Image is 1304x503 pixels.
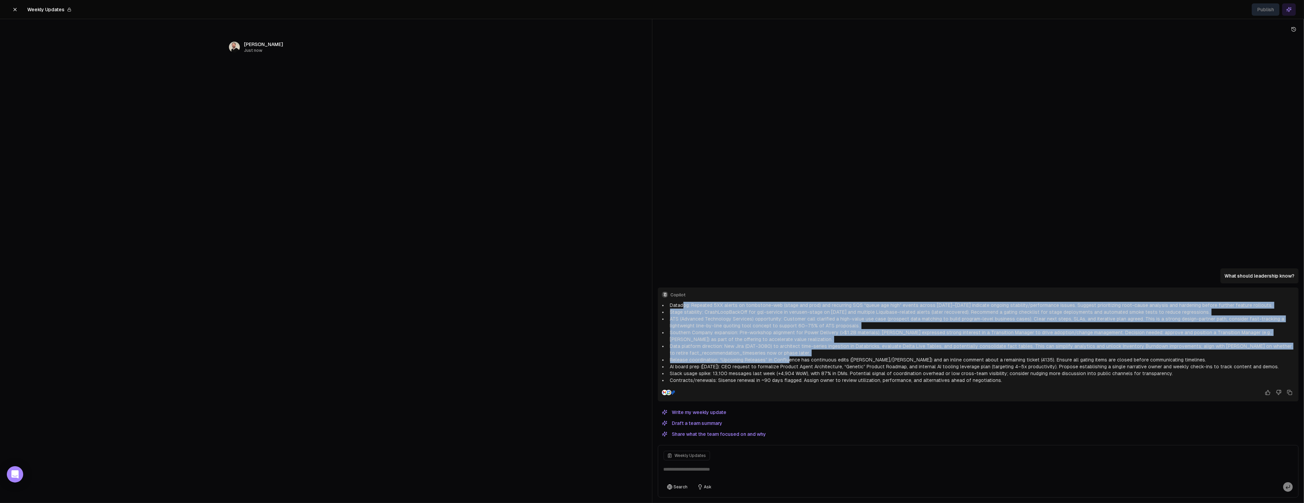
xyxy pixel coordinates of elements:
[244,41,283,48] span: [PERSON_NAME]
[1225,272,1294,279] p: What should leadership know?
[666,390,671,395] img: Google Calendar
[671,292,1295,298] span: Copilot
[662,390,667,395] img: Gmail
[7,466,23,483] div: Open Intercom Messenger
[658,419,727,427] button: Draft a team summary
[244,48,283,53] span: Just now
[670,315,1295,329] p: ATS (Advanced Technology Services) opportunity: Customer call clarified a high-value use case (pr...
[658,430,770,438] button: Share what the team focused on and why
[670,390,676,395] img: Jira
[694,482,715,492] button: Ask
[658,408,731,416] button: Write my weekly update
[670,370,1295,377] p: Slack usage spike: 13,100 messages last week (+4,904 WoW), with 87% in DMs. Potential signal of c...
[670,343,1295,356] p: Data platform direction: New Jira (DAT-3080) to architect time-series ingestion in Databricks, ev...
[27,6,64,13] span: Weekly Updates
[670,309,1295,315] p: Stage stability: CrashLoopBackOff for gql-service in verusen-stage on [DATE] and multiple Liquiba...
[670,377,1295,384] p: Contracts/renewals: Sisense renewal in ~90 days flagged. Assign owner to review utilization, perf...
[675,453,706,458] span: Weekly Updates
[670,356,1295,363] p: Release coordination: “Upcoming Releases” in Confluence has continuous edits ([PERSON_NAME]/[PERS...
[670,302,1295,309] p: Datadog: Repeated 5XX alerts on tombstone-web (stage and prod) and recurring SQS “queue age high”...
[670,329,1295,343] p: Southern Company expansion: Pre-workshop alignment for Power Delivery (>$1.2B materials). [PERSON...
[664,482,691,492] button: Search
[229,42,240,53] img: _image
[670,363,1295,370] p: AI board prep ([DATE]): CEO request to formalize Product Agent Architecture, “Genetic” Product Ro...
